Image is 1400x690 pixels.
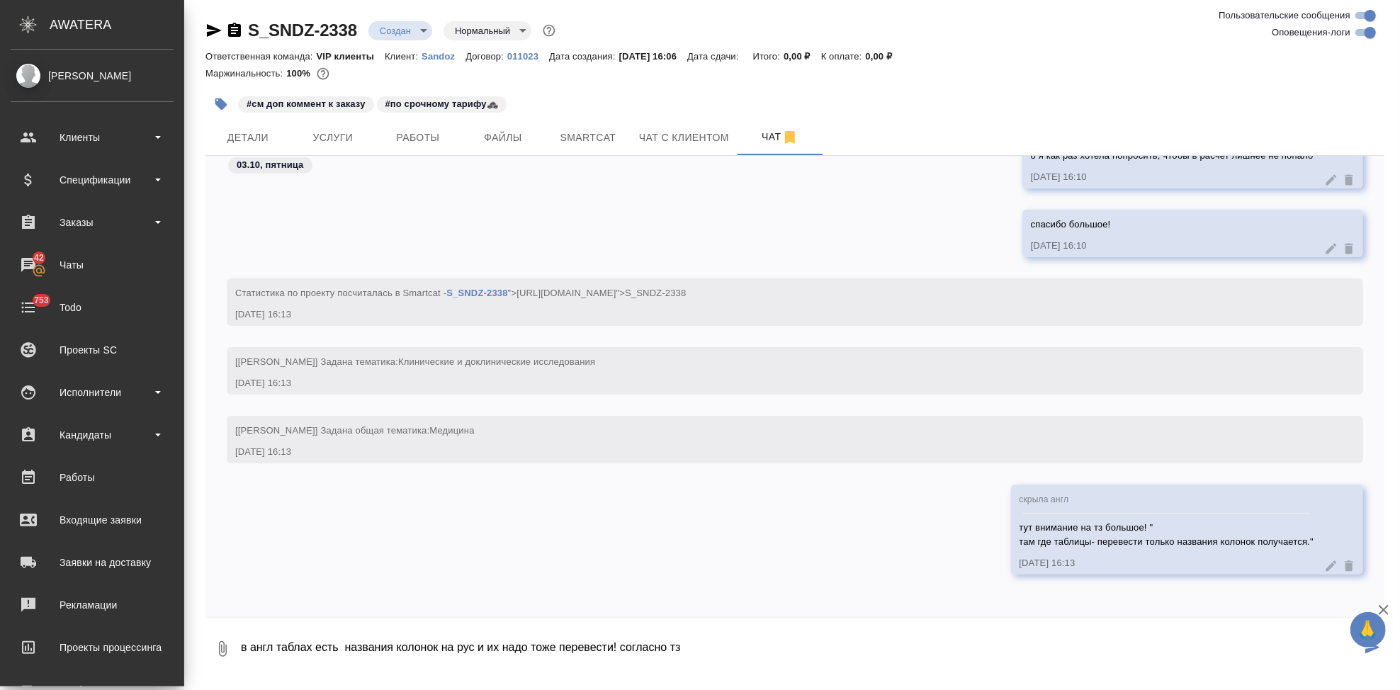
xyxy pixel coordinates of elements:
[11,212,174,233] div: Заказы
[237,97,376,109] span: см доп коммент к заказу
[235,307,1314,322] div: [DATE] 16:13
[422,51,465,62] p: Sandoz
[235,356,595,367] span: [[PERSON_NAME]] Задана тематика:
[4,290,181,325] a: 753Todo
[11,169,174,191] div: Спецификации
[237,158,304,172] p: 03.10, пятница
[11,637,174,658] div: Проекты процессинга
[26,251,52,265] span: 42
[247,97,366,111] p: #см доп коммент к заказу
[1356,615,1380,645] span: 🙏
[11,467,174,488] div: Работы
[11,594,174,616] div: Рекламации
[384,129,452,147] span: Работы
[11,424,174,446] div: Кандидаты
[781,129,798,146] svg: Отписаться
[205,68,286,79] p: Маржинальность:
[753,51,784,62] p: Итого:
[4,502,181,538] a: Входящие заявки
[1272,26,1350,40] span: Оповещения-логи
[11,382,174,403] div: Исполнители
[1020,522,1314,547] span: тут внимание на тз большое! " там где таблицы- перевести только названия колонок получается."
[11,552,174,573] div: Заявки на доставку
[385,51,422,62] p: Клиент:
[619,51,688,62] p: [DATE] 16:06
[639,129,729,147] span: Чат с клиентом
[1020,494,1069,504] span: скрыла англ
[446,288,507,298] a: S_SNDZ-2338
[235,445,1314,459] div: [DATE] 16:13
[205,89,237,120] button: Добавить тэг
[746,128,814,146] span: Чат
[4,587,181,623] a: Рекламации
[4,332,181,368] a: Проекты SC
[385,97,498,111] p: #по срочному тарифу🚓
[469,129,537,147] span: Файлы
[784,51,821,62] p: 0,00 ₽
[687,51,742,62] p: Дата сдачи:
[214,129,282,147] span: Детали
[451,25,514,37] button: Нормальный
[314,64,332,83] button: 0
[554,129,622,147] span: Smartcat
[299,129,367,147] span: Услуги
[26,293,57,307] span: 753
[422,50,465,62] a: Sandoz
[205,22,222,39] button: Скопировать ссылку для ЯМессенджера
[1020,556,1314,570] div: [DATE] 16:13
[1350,612,1386,647] button: 🙏
[549,51,619,62] p: Дата создания:
[11,297,174,318] div: Todo
[235,376,1314,390] div: [DATE] 16:13
[11,339,174,361] div: Проекты SC
[1031,239,1314,253] div: [DATE] 16:10
[507,50,549,62] a: 011023
[821,51,866,62] p: К оплате:
[11,509,174,531] div: Входящие заявки
[4,460,181,495] a: Работы
[4,630,181,665] a: Проекты процессинга
[50,11,184,39] div: AWATERA
[11,68,174,84] div: [PERSON_NAME]
[398,356,595,367] span: Клинические и доклинические исследования
[248,21,357,40] a: S_SNDZ-2338
[507,51,549,62] p: 011023
[205,51,317,62] p: Ответственная команда:
[368,21,432,40] div: Создан
[226,22,243,39] button: Скопировать ссылку
[4,247,181,283] a: 42Чаты
[11,127,174,148] div: Клиенты
[540,21,558,40] button: Доп статусы указывают на важность/срочность заказа
[235,288,687,298] span: Cтатистика по проекту посчиталась в Smartcat - ">[URL][DOMAIN_NAME]">S_SNDZ-2338
[444,21,531,40] div: Создан
[465,51,507,62] p: Договор:
[1219,9,1350,23] span: Пользовательские сообщения
[317,51,385,62] p: VIP клиенты
[286,68,314,79] p: 100%
[235,425,475,436] span: [[PERSON_NAME]] Задана общая тематика:
[376,97,508,109] span: по срочному тарифу🚓
[4,545,181,580] a: Заявки на доставку
[11,254,174,276] div: Чаты
[429,425,474,436] span: Медицина
[1031,219,1111,230] span: спасибо большое!
[376,25,415,37] button: Создан
[866,51,903,62] p: 0,00 ₽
